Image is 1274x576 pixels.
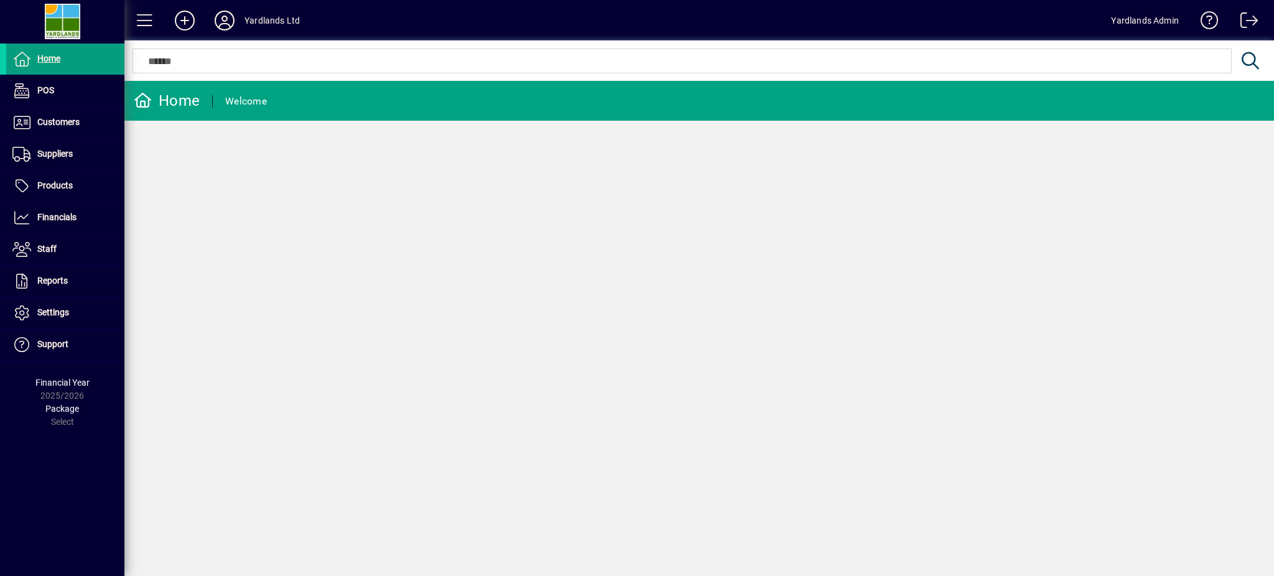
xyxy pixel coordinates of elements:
[6,75,124,106] a: POS
[37,244,57,254] span: Staff
[35,378,90,388] span: Financial Year
[6,329,124,360] a: Support
[134,91,200,111] div: Home
[6,202,124,233] a: Financials
[37,149,73,159] span: Suppliers
[6,170,124,202] a: Products
[6,266,124,297] a: Reports
[37,180,73,190] span: Products
[6,139,124,170] a: Suppliers
[37,212,77,222] span: Financials
[225,91,267,111] div: Welcome
[37,339,68,349] span: Support
[37,117,80,127] span: Customers
[37,53,60,63] span: Home
[165,9,205,32] button: Add
[37,85,54,95] span: POS
[205,9,244,32] button: Profile
[244,11,300,30] div: Yardlands Ltd
[6,107,124,138] a: Customers
[6,234,124,265] a: Staff
[45,404,79,414] span: Package
[37,307,69,317] span: Settings
[6,297,124,328] a: Settings
[37,276,68,286] span: Reports
[1191,2,1219,43] a: Knowledge Base
[1111,11,1179,30] div: Yardlands Admin
[1231,2,1258,43] a: Logout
